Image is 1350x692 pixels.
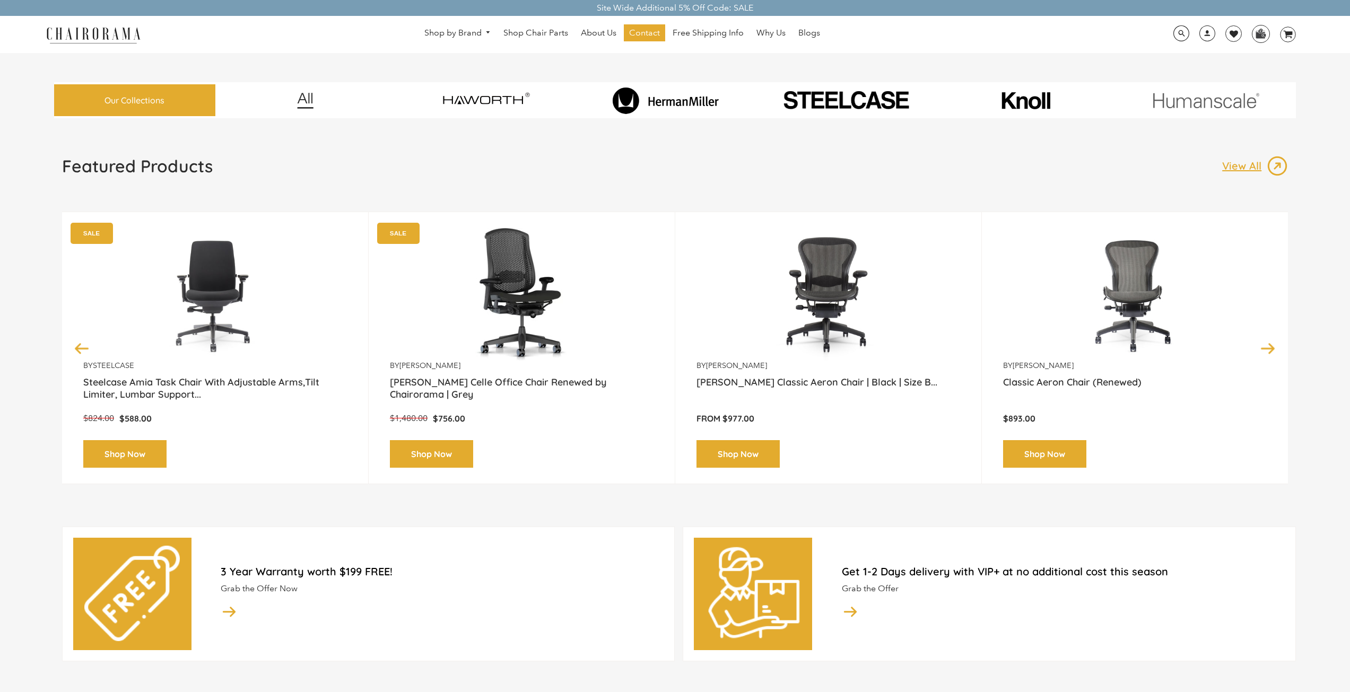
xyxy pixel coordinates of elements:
img: Herman Miller Classic Aeron Chair | Black | Size B (Renewed) - chairorama [696,228,960,361]
a: Steelcase [93,361,134,370]
img: image_8_173eb7e0-7579-41b4-bc8e-4ba0b8ba93e8.png [591,87,740,114]
p: View All [1222,159,1267,173]
a: [PERSON_NAME] [1013,361,1074,370]
img: Herman Miller Celle Office Chair Renewed by Chairorama | Grey - chairorama [390,228,654,361]
a: [PERSON_NAME] [399,361,460,370]
a: Shop Now [390,440,473,468]
img: image_13.png [1267,155,1288,177]
a: Herman Miller Classic Aeron Chair | Black | Size B (Renewed) - chairorama Herman Miller Classic A... [696,228,960,361]
text: SALE [83,230,100,236]
p: $893.00 [1003,413,1267,424]
img: PHOTO-2024-07-09-00-53-10-removebg-preview.png [759,88,933,112]
img: image_10_1.png [978,91,1074,110]
text: SALE [390,230,406,236]
span: About Us [581,28,616,39]
span: Blogs [798,28,820,39]
a: Herman Miller Celle Office Chair Renewed by Chairorama | Grey - chairorama Herman Miller Celle Of... [390,228,654,361]
a: Classic Aeron Chair (Renewed) [1003,376,1267,402]
a: Shop by Brand [419,25,497,41]
p: by [83,361,347,371]
img: free.png [84,546,180,641]
a: About Us [576,24,622,41]
a: [PERSON_NAME] Classic Aeron Chair | Black | Size B... [696,376,960,402]
a: Shop Now [696,440,780,468]
p: Grab the Offer [842,583,1285,594]
p: by [696,361,960,371]
p: Grab the Offer Now [221,583,664,594]
a: Classic Aeron Chair (Renewed) - chairorama Classic Aeron Chair (Renewed) - chairorama [1003,228,1267,361]
nav: DesktopNavigation [191,24,1053,44]
img: delivery-man.png [706,546,801,641]
a: Shop Chair Parts [498,24,573,41]
span: Why Us [756,28,786,39]
p: by [390,361,654,371]
p: $588.00 [119,413,152,424]
img: image_14.png [842,602,859,620]
a: View All [1222,155,1288,177]
h1: Featured Products [62,155,213,177]
h2: 3 Year Warranty worth $199 FREE! [221,565,664,578]
img: image_7_14f0750b-d084-457f-979a-a1ab9f6582c4.png [411,82,560,119]
img: Amia Chair by chairorama.com [83,228,347,361]
span: Free Shipping Info [673,28,744,39]
button: Previous [73,339,91,357]
a: Our Collections [54,84,215,117]
a: Shop Now [1003,440,1086,468]
a: [PERSON_NAME] [706,361,767,370]
a: Free Shipping Info [667,24,749,41]
img: image_14.png [221,602,238,620]
a: Blogs [793,24,825,41]
img: WhatsApp_Image_2024-07-12_at_16.23.01.webp [1252,25,1269,41]
a: Why Us [751,24,791,41]
span: Shop Chair Parts [503,28,568,39]
p: by [1003,361,1267,371]
span: Contact [629,28,660,39]
h2: Get 1-2 Days delivery with VIP+ at no additional cost this season [842,565,1285,578]
p: $756.00 [433,413,465,424]
a: Featured Products [62,155,213,185]
a: Steelcase Amia Task Chair With Adjustable Arms,Tilt Limiter, Lumbar Support... [83,376,347,402]
a: Shop Now [83,440,167,468]
img: image_11.png [1131,92,1281,108]
p: $824.00 [83,413,119,424]
a: Amia Chair by chairorama.com Renewed Amia Chair chairorama.com [83,228,347,361]
img: image_12.png [276,92,335,109]
button: Next [1259,339,1277,357]
a: Contact [624,24,665,41]
img: Classic Aeron Chair (Renewed) - chairorama [1003,228,1267,361]
img: chairorama [40,25,146,44]
p: From $977.00 [696,413,960,424]
a: [PERSON_NAME] Celle Office Chair Renewed by Chairorama | Grey [390,376,654,402]
p: $1,480.00 [390,413,433,424]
